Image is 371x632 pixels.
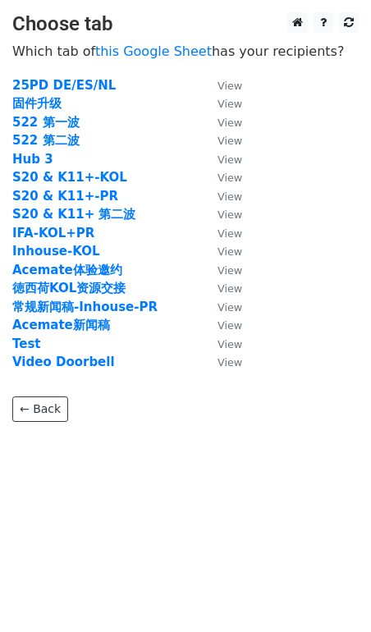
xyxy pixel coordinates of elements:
a: View [201,96,242,111]
small: View [218,227,242,240]
a: View [201,281,242,295]
small: View [218,172,242,184]
a: Acemate体验邀约 [12,263,122,277]
small: View [218,356,242,369]
small: View [218,208,242,221]
a: S20 & K11+ 第二波 [12,207,136,222]
a: Inhouse-KOL [12,244,100,259]
a: View [201,244,242,259]
a: 常规新闻稿-Inhouse-PR [12,300,158,314]
a: View [201,337,242,351]
a: 徳西荷KOL资源交接 [12,281,126,295]
a: Hub 3 [12,152,53,167]
small: View [218,135,242,147]
a: IFA-KOL+PR [12,226,94,240]
a: View [201,189,242,204]
a: 25PD DE/ES/NL [12,78,116,93]
a: View [201,226,242,240]
small: View [218,190,242,203]
small: View [218,301,242,314]
small: View [218,245,242,258]
a: View [201,355,242,369]
small: View [218,282,242,295]
small: View [218,117,242,129]
a: View [201,115,242,130]
a: View [201,207,242,222]
small: View [218,153,242,166]
a: 522 第一波 [12,115,80,130]
a: View [201,263,242,277]
a: View [201,78,242,93]
small: View [218,264,242,277]
a: ← Back [12,396,68,422]
a: View [201,133,242,148]
a: 固件升级 [12,96,62,111]
a: Video Doorbell [12,355,115,369]
small: View [218,98,242,110]
p: Which tab of has your recipients? [12,43,359,60]
small: View [218,338,242,350]
a: Test [12,337,41,351]
a: 522 第二波 [12,133,80,148]
a: this Google Sheet [95,44,212,59]
a: S20 & K11+-KOL [12,170,127,185]
a: View [201,300,242,314]
a: Acemate新闻稿 [12,318,110,332]
small: View [218,80,242,92]
a: View [201,152,242,167]
a: View [201,170,242,185]
a: View [201,318,242,332]
a: S20 & K11+-PR [12,189,118,204]
h3: Choose tab [12,12,359,36]
small: View [218,319,242,332]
